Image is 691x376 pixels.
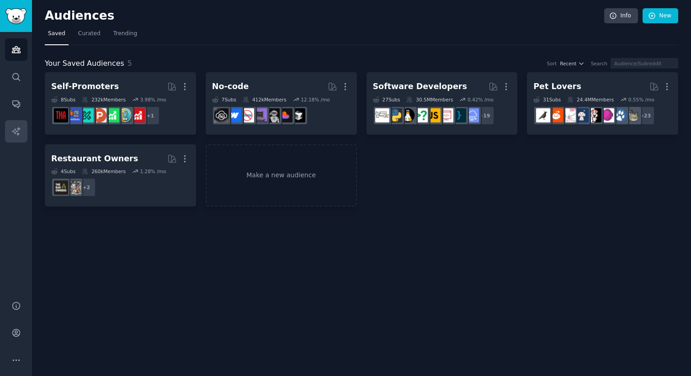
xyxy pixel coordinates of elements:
a: Info [604,8,638,24]
div: 27 Sub s [373,96,400,103]
div: Search [591,60,607,67]
a: Make a new audience [206,144,357,207]
img: TestMyApp [54,108,68,122]
img: BarOwners [54,180,68,195]
a: Saved [45,26,69,45]
img: webflow [227,108,241,122]
img: Aquariums [600,108,614,122]
span: Trending [113,30,137,38]
a: Trending [110,26,140,45]
span: Recent [560,60,576,67]
img: selfpromotion [105,108,119,122]
div: 412k Members [243,96,287,103]
div: No-code [212,81,249,92]
img: SaaS [465,108,479,122]
a: Pet Lovers31Subs24.4MMembers0.55% /mo+23catsdogsAquariumsparrotsdogswithjobsRATSBeardedDragonsbir... [527,72,678,135]
img: nocode [240,108,254,122]
a: No-code7Subs412kMembers12.18% /mocursorlovableAgentsOfAIvibecodingnocodewebflowNoCodeSaaS [206,72,357,135]
div: 4 Sub s [51,168,75,175]
div: 30.5M Members [406,96,453,103]
img: cats [626,108,640,122]
img: lovable [278,108,292,122]
div: Restaurant Owners [51,153,138,164]
div: Self-Promoters [51,81,119,92]
img: restaurantowners [67,180,81,195]
div: + 19 [475,106,494,125]
div: 3.98 % /mo [140,96,166,103]
a: New [643,8,678,24]
img: birding [536,108,550,122]
a: Restaurant Owners4Subs260kMembers1.28% /mo+2restaurantownersBarOwners [45,144,196,207]
img: linux [401,108,415,122]
div: Sort [547,60,557,67]
div: 8 Sub s [51,96,75,103]
img: javascript [426,108,441,122]
img: dogswithjobs [574,108,589,122]
img: ProductHunters [92,108,106,122]
a: Self-Promoters8Subs232kMembers3.98% /mo+1youtubepromotionAppIdeasselfpromotionProductHuntersalpha... [45,72,196,135]
img: cursor [291,108,305,122]
div: + 23 [636,106,655,125]
div: 260k Members [82,168,126,175]
span: Your Saved Audiences [45,58,124,69]
img: programming [452,108,466,122]
img: webdev [439,108,453,122]
div: 1.28 % /mo [140,168,166,175]
img: dogs [613,108,627,122]
div: + 2 [77,178,96,197]
img: learnpython [375,108,389,122]
img: youtubepromotion [131,108,145,122]
h2: Audiences [45,9,604,23]
img: betatests [67,108,81,122]
div: 24.4M Members [567,96,614,103]
div: 31 Sub s [533,96,561,103]
img: GummySearch logo [5,8,27,24]
a: Software Developers27Subs30.5MMembers0.42% /mo+19SaaSprogrammingwebdevjavascriptcscareerquestions... [367,72,518,135]
img: RATS [562,108,576,122]
img: cscareerquestions [414,108,428,122]
a: Curated [75,26,104,45]
img: vibecoding [253,108,267,122]
div: 0.55 % /mo [628,96,654,103]
div: 232k Members [82,96,126,103]
img: Python [388,108,402,122]
div: Pet Lovers [533,81,581,92]
img: parrots [587,108,601,122]
img: AgentsOfAI [266,108,280,122]
img: alphaandbetausers [80,108,94,122]
img: BeardedDragons [549,108,563,122]
div: + 1 [141,106,160,125]
button: Recent [560,60,585,67]
img: NoCodeSaaS [214,108,229,122]
div: 0.42 % /mo [468,96,494,103]
div: Software Developers [373,81,467,92]
span: Saved [48,30,65,38]
div: 7 Sub s [212,96,236,103]
span: 5 [128,59,132,68]
div: 12.18 % /mo [301,96,330,103]
img: AppIdeas [118,108,132,122]
input: Audience/Subreddit [611,58,678,69]
span: Curated [78,30,101,38]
